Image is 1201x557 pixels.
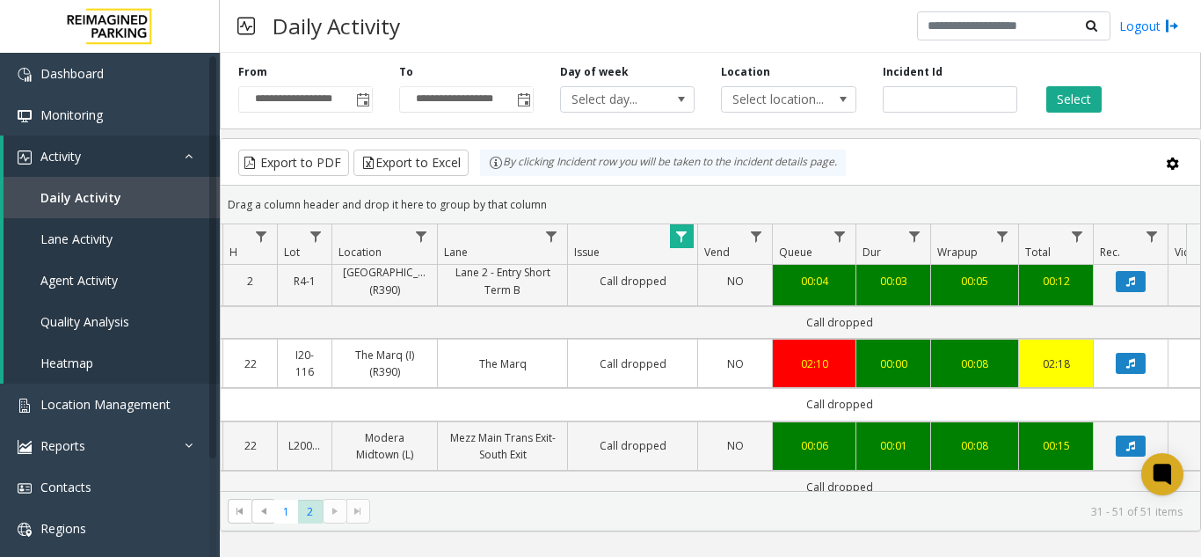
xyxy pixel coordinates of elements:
[783,437,845,454] a: 00:06
[670,224,694,248] a: Issue Filter Menu
[579,437,687,454] a: Call dropped
[40,231,113,247] span: Lane Activity
[1066,224,1089,248] a: Total Filter Menu
[745,224,768,248] a: Vend Filter Menu
[513,87,533,112] span: Toggle popup
[18,399,32,413] img: 'icon'
[942,437,1008,454] a: 00:08
[234,273,266,289] a: 2
[4,301,220,342] a: Quality Analysis
[704,245,730,260] span: Vend
[353,150,469,176] button: Export to Excel
[4,342,220,384] a: Heatmap
[579,273,687,289] a: Call dropped
[1030,273,1082,289] div: 00:12
[338,245,382,260] span: Location
[304,224,328,248] a: Lot Filter Menu
[480,150,846,176] div: By clicking Incident row you will be taken to the incident details page.
[727,356,744,371] span: NO
[284,245,300,260] span: Lot
[18,150,32,165] img: 'icon'
[18,68,32,82] img: 'icon'
[229,245,237,260] span: H
[783,273,845,289] div: 00:04
[828,224,852,248] a: Queue Filter Menu
[561,87,667,112] span: Select day...
[40,355,93,371] span: Heatmap
[251,499,275,524] span: Go to the previous page
[783,355,845,372] a: 02:10
[18,109,32,123] img: 'icon'
[238,150,349,176] button: Export to PDF
[444,245,468,260] span: Lane
[903,224,927,248] a: Dur Filter Menu
[288,347,321,380] a: I20-116
[709,355,761,372] a: NO
[1100,245,1120,260] span: Rec.
[942,273,1008,289] a: 00:05
[221,189,1200,220] div: Drag a column header and drop it here to group by that column
[1025,245,1051,260] span: Total
[257,504,271,518] span: Go to the previous page
[288,437,321,454] a: L20000500
[448,429,557,463] a: Mezz Main Trans Exit- South Exit
[942,355,1008,372] a: 00:08
[264,4,409,48] h3: Daily Activity
[727,438,744,453] span: NO
[40,437,85,454] span: Reports
[991,224,1015,248] a: Wrapup Filter Menu
[1030,355,1082,372] a: 02:18
[343,429,426,463] a: Modera Midtown (L)
[343,264,426,297] a: [GEOGRAPHIC_DATA] (R390)
[381,504,1183,519] kendo-pager-info: 31 - 51 of 51 items
[40,313,129,330] span: Quality Analysis
[709,437,761,454] a: NO
[779,245,812,260] span: Queue
[40,272,118,289] span: Agent Activity
[40,148,81,165] span: Activity
[399,64,413,80] label: To
[250,224,273,248] a: H Filter Menu
[1119,17,1179,35] a: Logout
[4,177,220,218] a: Daily Activity
[540,224,564,248] a: Lane Filter Menu
[237,4,255,48] img: pageIcon
[40,189,121,206] span: Daily Activity
[867,355,920,372] a: 00:00
[228,499,251,524] span: Go to the first page
[867,273,920,289] a: 00:03
[40,520,86,537] span: Regions
[1046,86,1102,113] button: Select
[40,65,104,82] span: Dashboard
[4,136,220,177] a: Activity
[937,245,978,260] span: Wrapup
[1165,17,1179,35] img: logout
[18,523,32,537] img: 'icon'
[1140,224,1164,248] a: Rec. Filter Menu
[221,224,1200,491] div: Data table
[234,437,266,454] a: 22
[863,245,881,260] span: Dur
[579,355,687,372] a: Call dropped
[40,479,91,495] span: Contacts
[1030,437,1082,454] a: 00:15
[560,64,629,80] label: Day of week
[18,481,32,495] img: 'icon'
[288,273,321,289] a: R4-1
[574,245,600,260] span: Issue
[18,440,32,454] img: 'icon'
[489,156,503,170] img: infoIcon.svg
[867,437,920,454] a: 00:01
[448,355,557,372] a: The Marq
[298,500,322,524] span: Page 2
[410,224,433,248] a: Location Filter Menu
[4,218,220,260] a: Lane Activity
[343,347,426,380] a: The Marq (I) (R390)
